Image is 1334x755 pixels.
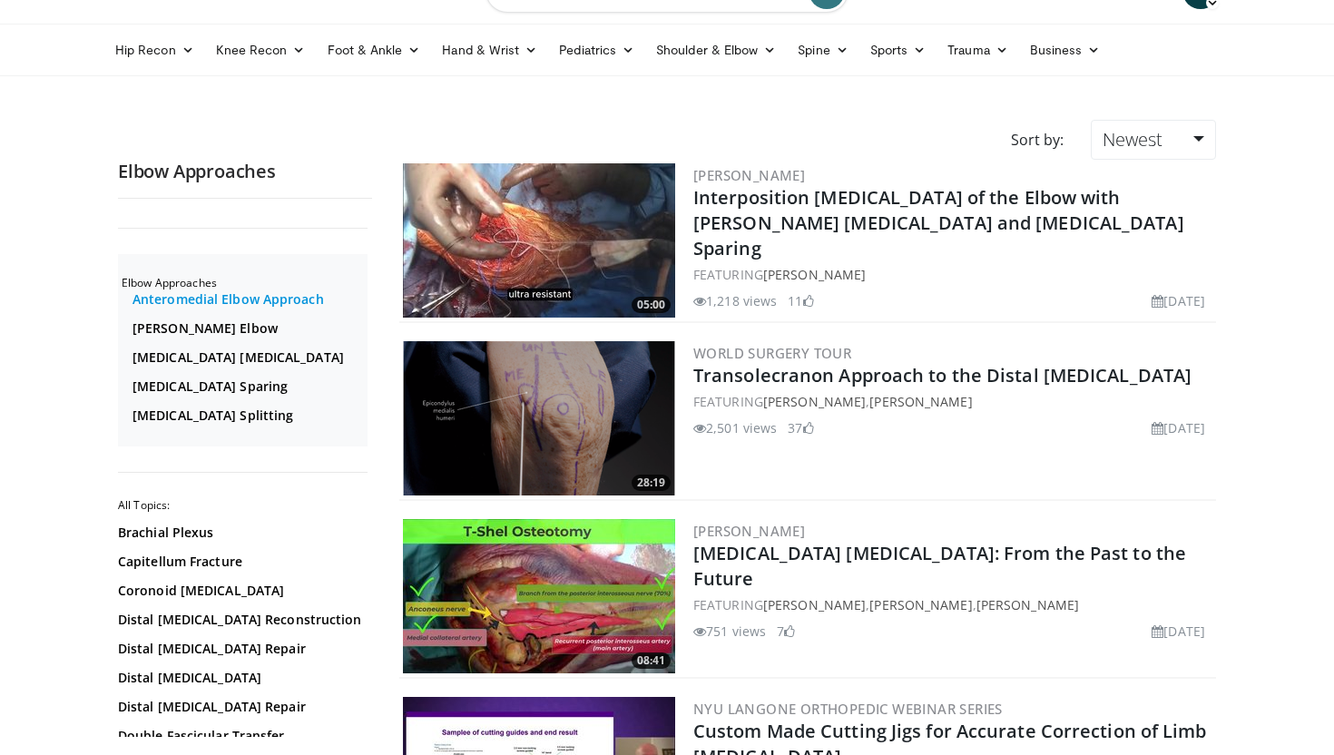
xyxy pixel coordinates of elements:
[118,582,363,600] a: Coronoid [MEDICAL_DATA]
[118,640,363,658] a: Distal [MEDICAL_DATA] Repair
[693,392,1212,411] div: FEATURING ,
[118,669,363,687] a: Distal [MEDICAL_DATA]
[118,524,363,542] a: Brachial Plexus
[693,291,777,310] li: 1,218 views
[997,120,1077,160] div: Sort by:
[548,32,645,68] a: Pediatrics
[763,596,866,613] a: [PERSON_NAME]
[118,698,363,716] a: Distal [MEDICAL_DATA] Repair
[403,163,675,318] a: 05:00
[403,341,675,495] img: 4dda2876-feea-41bf-adaf-e2a493730894.png.300x170_q85_crop-smart_upscale.png
[1152,418,1205,437] li: [DATE]
[118,727,363,745] a: Double Fascicular Transfer
[1152,291,1205,310] li: [DATE]
[122,276,368,290] h2: Elbow Approaches
[777,622,795,641] li: 7
[693,185,1184,260] a: Interposition [MEDICAL_DATA] of the Elbow with [PERSON_NAME] [MEDICAL_DATA] and [MEDICAL_DATA] Sp...
[132,407,363,425] a: [MEDICAL_DATA] Splitting
[118,553,363,571] a: Capitellum Fracture
[976,596,1079,613] a: [PERSON_NAME]
[1152,622,1205,641] li: [DATE]
[693,265,1212,284] div: FEATURING
[632,652,671,669] span: 08:41
[859,32,937,68] a: Sports
[205,32,317,68] a: Knee Recon
[645,32,787,68] a: Shoulder & Elbow
[693,595,1212,614] div: FEATURING , ,
[788,291,813,310] li: 11
[693,541,1186,591] a: [MEDICAL_DATA] [MEDICAL_DATA]: From the Past to the Future
[1019,32,1112,68] a: Business
[431,32,548,68] a: Hand & Wrist
[132,290,363,309] a: Anteromedial Elbow Approach
[403,519,675,673] img: 3b470f6e-c959-41d2-8bbb-6df96dc69b24.300x170_q85_crop-smart_upscale.jpg
[317,32,432,68] a: Foot & Ankle
[132,348,363,367] a: [MEDICAL_DATA] [MEDICAL_DATA]
[632,475,671,491] span: 28:19
[118,160,372,183] h2: Elbow Approaches
[403,163,675,318] img: 355e9296-3ded-4e3d-97b4-201fbff8266b.300x170_q85_crop-smart_upscale.jpg
[693,166,805,184] a: [PERSON_NAME]
[693,700,1003,718] a: NYU Langone Orthopedic Webinar Series
[132,319,363,338] a: [PERSON_NAME] Elbow
[788,418,813,437] li: 37
[693,363,1192,387] a: Transolecranon Approach to the Distal [MEDICAL_DATA]
[787,32,858,68] a: Spine
[693,522,805,540] a: [PERSON_NAME]
[693,622,766,641] li: 751 views
[763,393,866,410] a: [PERSON_NAME]
[632,297,671,313] span: 05:00
[403,519,675,673] a: 08:41
[1103,127,1162,152] span: Newest
[118,498,368,513] h2: All Topics:
[403,341,675,495] a: 28:19
[118,611,363,629] a: Distal [MEDICAL_DATA] Reconstruction
[693,344,851,362] a: World Surgery Tour
[693,418,777,437] li: 2,501 views
[1091,120,1216,160] a: Newest
[763,266,866,283] a: [PERSON_NAME]
[869,596,972,613] a: [PERSON_NAME]
[937,32,1019,68] a: Trauma
[104,32,205,68] a: Hip Recon
[869,393,972,410] a: [PERSON_NAME]
[132,377,363,396] a: [MEDICAL_DATA] Sparing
